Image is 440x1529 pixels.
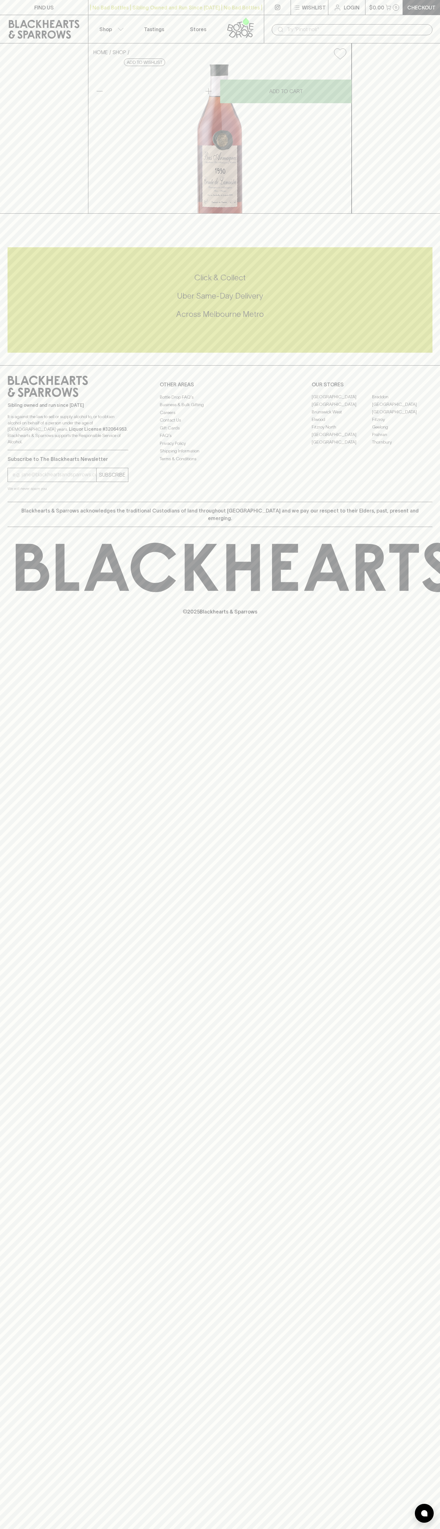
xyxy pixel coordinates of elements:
[97,468,128,482] button: SUBSCRIBE
[8,247,432,353] div: Call to action block
[12,507,428,522] p: Blackhearts & Sparrows acknowledges the traditional Custodians of land throughout [GEOGRAPHIC_DAT...
[99,25,112,33] p: Shop
[160,432,281,440] a: FAQ's
[372,393,432,401] a: Braddon
[331,46,349,62] button: Add to wishlist
[190,25,206,33] p: Stores
[34,4,54,11] p: FIND US
[372,423,432,431] a: Geelong
[88,15,132,43] button: Shop
[132,15,176,43] a: Tastings
[372,439,432,446] a: Thornbury
[8,272,432,283] h5: Click & Collect
[312,393,372,401] a: [GEOGRAPHIC_DATA]
[421,1510,427,1516] img: bubble-icon
[160,447,281,455] a: Shipping Information
[160,393,281,401] a: Bottle Drop FAQ's
[312,408,372,416] a: Brunswick West
[372,431,432,439] a: Prahran
[312,401,372,408] a: [GEOGRAPHIC_DATA]
[124,59,165,66] button: Add to wishlist
[88,64,351,213] img: 3290.png
[176,15,220,43] a: Stores
[13,470,96,480] input: e.g. jane@blackheartsandsparrows.com.au
[220,80,352,103] button: ADD TO CART
[372,416,432,423] a: Fitzroy
[8,309,432,319] h5: Across Melbourne Metro
[8,413,128,445] p: It is against the law to sell or supply alcohol to, or to obtain alcohol on behalf of a person un...
[407,4,436,11] p: Checkout
[312,381,432,388] p: OUR STORES
[372,401,432,408] a: [GEOGRAPHIC_DATA]
[160,440,281,447] a: Privacy Policy
[144,25,164,33] p: Tastings
[93,49,108,55] a: HOME
[302,4,326,11] p: Wishlist
[287,25,427,35] input: Try "Pinot noir"
[369,4,384,11] p: $0.00
[312,423,372,431] a: Fitzroy North
[344,4,359,11] p: Login
[8,455,128,463] p: Subscribe to The Blackhearts Newsletter
[312,431,372,439] a: [GEOGRAPHIC_DATA]
[160,455,281,462] a: Terms & Conditions
[8,291,432,301] h5: Uber Same-Day Delivery
[160,401,281,409] a: Business & Bulk Gifting
[312,439,372,446] a: [GEOGRAPHIC_DATA]
[99,471,125,479] p: SUBSCRIBE
[160,417,281,424] a: Contact Us
[8,485,128,492] p: We will never spam you
[160,381,281,388] p: OTHER AREAS
[372,408,432,416] a: [GEOGRAPHIC_DATA]
[113,49,126,55] a: SHOP
[69,427,127,432] strong: Liquor License #32064953
[395,6,397,9] p: 0
[160,409,281,416] a: Careers
[312,416,372,423] a: Elwood
[269,87,303,95] p: ADD TO CART
[160,424,281,432] a: Gift Cards
[8,402,128,408] p: Sibling owned and run since [DATE]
